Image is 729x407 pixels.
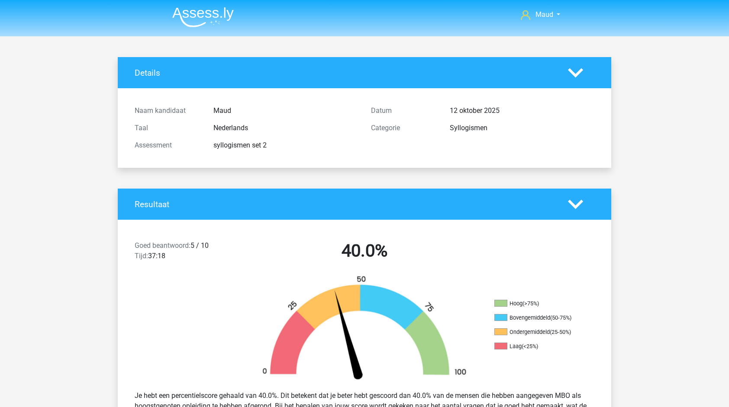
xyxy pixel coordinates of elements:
[135,68,555,78] h4: Details
[248,275,481,384] img: 40.ce5e2f834a24.png
[550,329,571,335] div: (25-50%)
[207,140,364,151] div: syllogismen set 2
[523,300,539,307] div: (>75%)
[128,240,246,265] div: 5 / 10 37:18
[443,106,601,116] div: 12 oktober 2025
[128,123,207,133] div: Taal
[443,123,601,133] div: Syllogismen
[253,240,476,261] h2: 40.0%
[128,106,207,116] div: Naam kandidaat
[494,300,581,308] li: Hoog
[494,343,581,350] li: Laag
[494,314,581,322] li: Bovengemiddeld
[135,241,190,250] span: Goed beantwoord:
[522,343,538,349] div: (<25%)
[364,123,443,133] div: Categorie
[494,328,581,336] li: Ondergemiddeld
[135,199,555,209] h4: Resultaat
[550,314,571,321] div: (50-75%)
[364,106,443,116] div: Datum
[172,7,234,27] img: Assessly
[535,10,553,19] span: Maud
[135,252,148,260] span: Tijd:
[128,140,207,151] div: Assessment
[207,123,364,133] div: Nederlands
[207,106,364,116] div: Maud
[517,10,564,20] a: Maud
